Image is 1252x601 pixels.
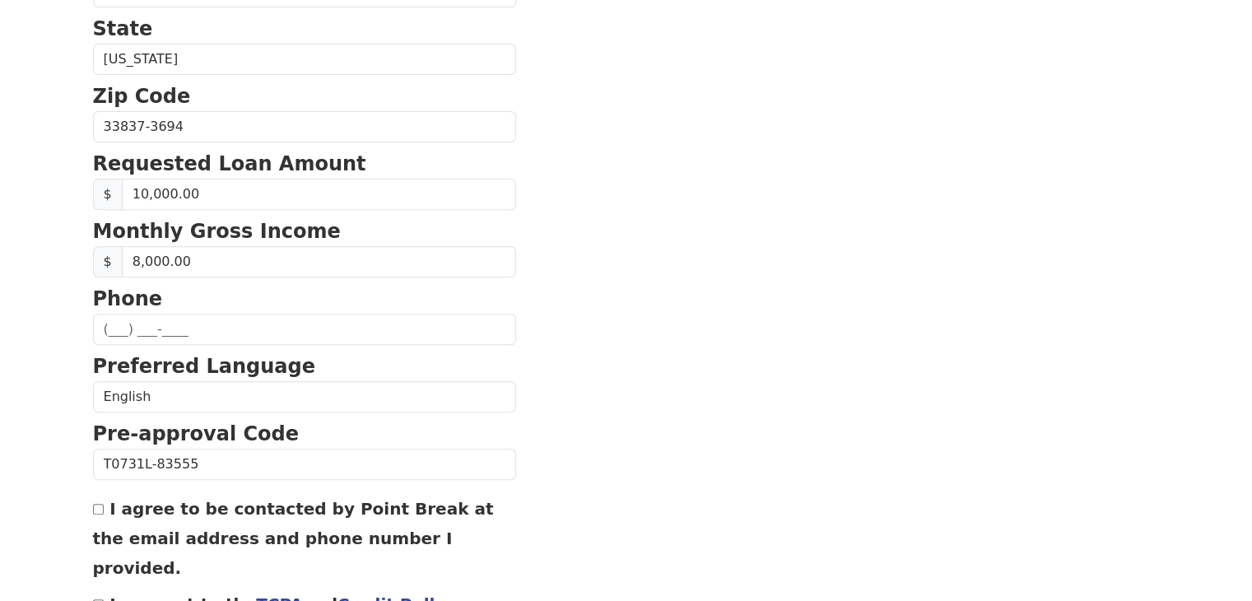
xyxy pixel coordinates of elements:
input: Pre-approval Code [93,449,516,480]
strong: State [93,17,153,40]
strong: Requested Loan Amount [93,152,366,175]
input: Monthly Gross Income [122,246,516,277]
span: $ [93,179,123,210]
p: Monthly Gross Income [93,217,516,246]
input: (___) ___-____ [93,314,516,345]
input: Requested Loan Amount [122,179,516,210]
input: Zip Code [93,111,516,142]
strong: Pre-approval Code [93,422,300,445]
strong: Preferred Language [93,355,315,378]
span: $ [93,246,123,277]
label: I agree to be contacted by Point Break at the email address and phone number I provided. [93,499,494,578]
strong: Phone [93,287,163,310]
strong: Zip Code [93,85,191,108]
